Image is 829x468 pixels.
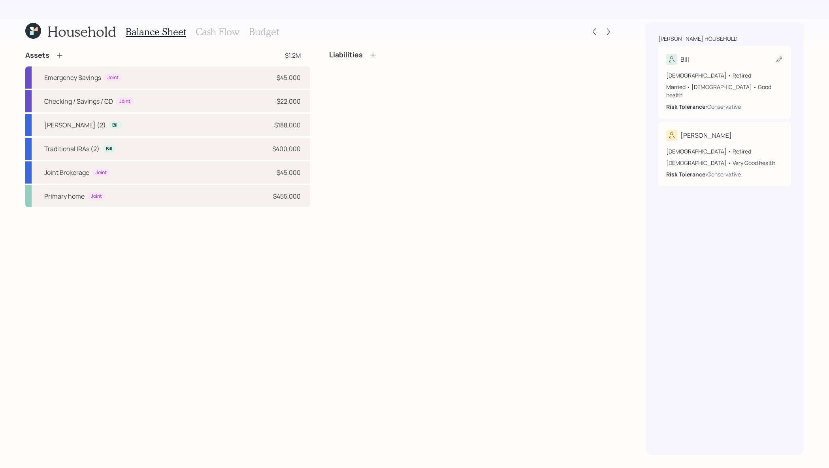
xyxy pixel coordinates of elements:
[273,191,301,201] div: $455,000
[44,73,101,82] div: Emergency Savings
[107,74,119,81] div: Joint
[666,103,707,110] b: Risk Tolerance:
[277,168,301,177] div: $45,000
[196,26,239,38] h3: Cash Flow
[707,170,741,178] div: Conservative
[96,169,107,176] div: Joint
[329,51,363,59] h4: Liabilities
[106,146,112,152] div: Bill
[285,51,301,60] div: $1.2M
[44,144,100,153] div: Traditional IRAs (2)
[680,55,689,64] div: Bill
[666,171,707,178] b: Risk Tolerance:
[249,26,279,38] h3: Budget
[680,131,732,140] div: [PERSON_NAME]
[666,159,783,167] div: [DEMOGRAPHIC_DATA] • Very Good health
[44,120,106,130] div: [PERSON_NAME] (2)
[666,147,783,155] div: [DEMOGRAPHIC_DATA] • Retired
[44,191,85,201] div: Primary home
[25,51,49,60] h4: Assets
[272,144,301,153] div: $400,000
[44,168,89,177] div: Joint Brokerage
[277,73,301,82] div: $45,000
[119,98,130,105] div: Joint
[277,97,301,106] div: $22,000
[666,71,783,80] div: [DEMOGRAPHIC_DATA] • Retired
[666,83,783,99] div: Married • [DEMOGRAPHIC_DATA] • Good health
[126,26,186,38] h3: Balance Sheet
[658,35,737,43] div: [PERSON_NAME] household
[44,97,113,106] div: Checking / Savings / CD
[47,23,116,40] h1: Household
[274,120,301,130] div: $188,000
[91,193,102,200] div: Joint
[112,122,119,129] div: Bill
[707,102,741,111] div: Conservative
